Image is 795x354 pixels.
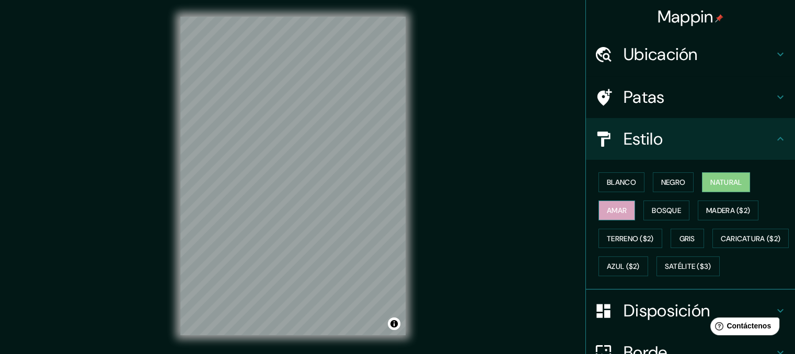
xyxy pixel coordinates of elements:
font: Ubicación [624,43,698,65]
button: Caricatura ($2) [712,229,789,249]
canvas: Mapa [180,17,406,335]
font: Amar [607,206,627,215]
button: Azul ($2) [598,256,648,276]
font: Mappin [658,6,713,28]
div: Ubicación [586,33,795,75]
button: Natural [702,172,750,192]
font: Satélite ($3) [665,262,711,272]
font: Bosque [652,206,681,215]
div: Patas [586,76,795,118]
button: Bosque [643,200,689,220]
button: Gris [671,229,704,249]
div: Estilo [586,118,795,160]
font: Azul ($2) [607,262,640,272]
font: Negro [661,178,686,187]
iframe: Lanzador de widgets de ayuda [702,313,784,343]
font: Natural [710,178,742,187]
font: Estilo [624,128,663,150]
font: Caricatura ($2) [721,234,781,243]
font: Blanco [607,178,636,187]
img: pin-icon.png [715,14,723,22]
button: Madera ($2) [698,200,758,220]
font: Madera ($2) [706,206,750,215]
font: Gris [679,234,695,243]
button: Activar o desactivar atribución [388,317,400,330]
font: Patas [624,86,665,108]
button: Blanco [598,172,644,192]
div: Disposición [586,290,795,332]
font: Terreno ($2) [607,234,654,243]
button: Amar [598,200,635,220]
button: Satélite ($3) [656,256,720,276]
button: Negro [653,172,694,192]
font: Disposición [624,300,710,322]
button: Terreno ($2) [598,229,662,249]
